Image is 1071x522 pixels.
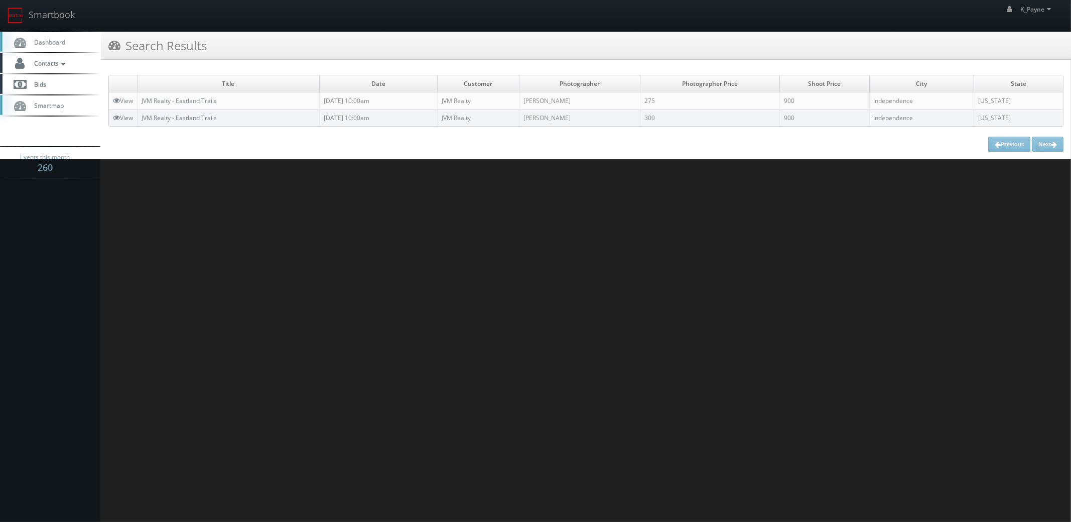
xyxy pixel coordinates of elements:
a: View [113,96,133,105]
span: Contacts [29,59,68,67]
td: Title [138,75,320,92]
a: JVM Realty - Eastland Trails [142,114,217,122]
td: 300 [640,110,780,127]
td: Shoot Price [780,75,869,92]
td: [US_STATE] [974,110,1063,127]
td: [DATE] 10:00am [320,92,438,110]
td: JVM Realty [437,92,519,110]
td: [US_STATE] [974,92,1063,110]
td: Photographer Price [640,75,780,92]
td: Independence [869,110,974,127]
td: Independence [869,92,974,110]
td: City [869,75,974,92]
td: 275 [640,92,780,110]
td: [PERSON_NAME] [519,110,640,127]
td: [PERSON_NAME] [519,92,640,110]
td: 900 [780,110,869,127]
td: State [974,75,1063,92]
span: Smartmap [29,101,64,110]
a: JVM Realty - Eastland Trails [142,96,217,105]
span: Events this month [21,152,70,162]
td: JVM Realty [437,110,519,127]
h3: Search Results [108,37,207,54]
td: [DATE] 10:00am [320,110,438,127]
a: View [113,114,133,122]
strong: 260 [38,161,53,173]
td: Date [320,75,438,92]
span: Dashboard [29,38,65,46]
td: Customer [437,75,519,92]
td: Photographer [519,75,640,92]
span: Bids [29,80,46,88]
img: smartbook-logo.png [8,8,24,24]
td: 900 [780,92,869,110]
span: K_Payne [1021,5,1054,14]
